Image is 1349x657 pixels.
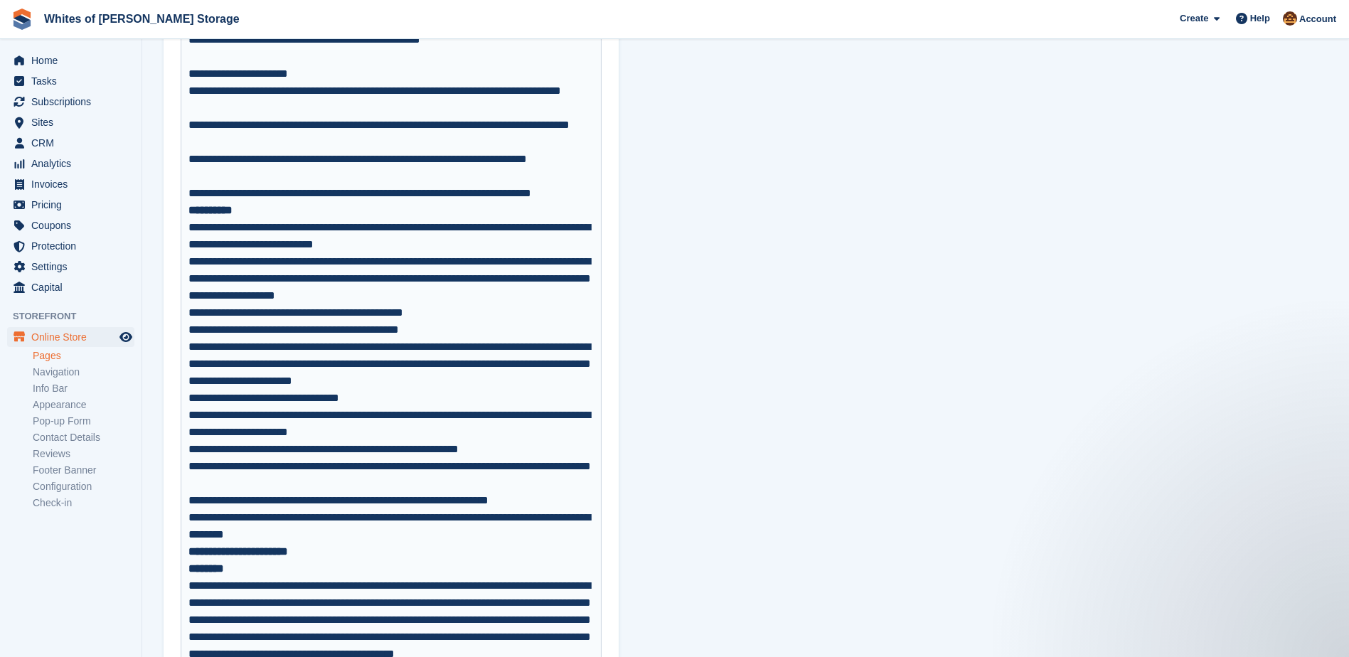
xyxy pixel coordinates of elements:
span: Pricing [31,195,117,215]
span: Help [1250,11,1270,26]
a: Pages [33,349,134,363]
a: menu [7,92,134,112]
span: Account [1299,12,1336,26]
a: menu [7,133,134,153]
a: Navigation [33,365,134,379]
a: menu [7,50,134,70]
a: menu [7,71,134,91]
a: Info Bar [33,382,134,395]
a: Preview store [117,328,134,346]
img: stora-icon-8386f47178a22dfd0bd8f6a31ec36ba5ce8667c1dd55bd0f319d3a0aa187defe.svg [11,9,33,30]
a: menu [7,327,134,347]
a: menu [7,257,134,277]
a: Check-in [33,496,134,510]
span: CRM [31,133,117,153]
a: menu [7,112,134,132]
a: menu [7,277,134,297]
span: Analytics [31,154,117,173]
img: Eddie White [1283,11,1297,26]
a: Pop-up Form [33,415,134,428]
span: Coupons [31,215,117,235]
a: Reviews [33,447,134,461]
a: Configuration [33,480,134,493]
a: menu [7,195,134,215]
a: Footer Banner [33,464,134,477]
a: menu [7,154,134,173]
span: Tasks [31,71,117,91]
span: Create [1180,11,1208,26]
span: Settings [31,257,117,277]
span: Capital [31,277,117,297]
a: menu [7,174,134,194]
a: menu [7,215,134,235]
span: Home [31,50,117,70]
span: Protection [31,236,117,256]
span: Storefront [13,309,142,324]
span: Sites [31,112,117,132]
a: Contact Details [33,431,134,444]
span: Online Store [31,327,117,347]
span: Invoices [31,174,117,194]
a: Appearance [33,398,134,412]
span: Subscriptions [31,92,117,112]
a: Whites of [PERSON_NAME] Storage [38,7,245,31]
a: menu [7,236,134,256]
